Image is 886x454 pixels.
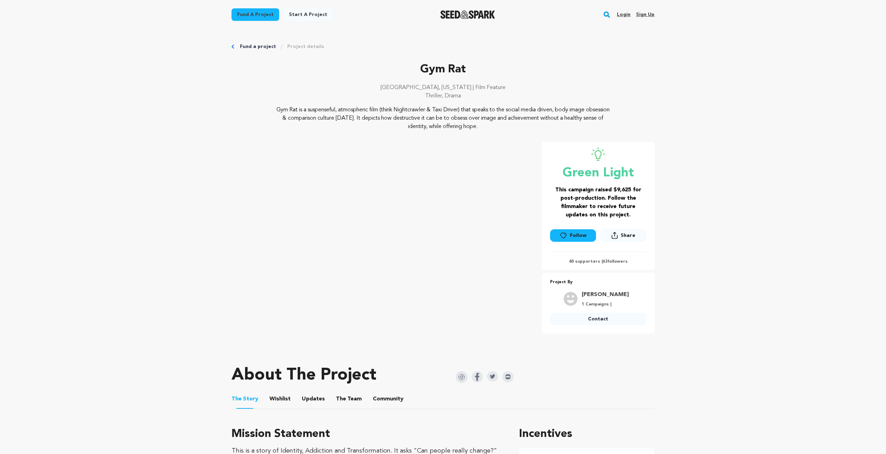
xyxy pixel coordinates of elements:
a: Fund a project [240,43,276,50]
h3: Mission Statement [232,426,503,443]
p: Thriller, Drama [232,92,655,100]
span: Share [600,229,646,245]
p: Green Light [550,166,646,180]
a: Sign up [636,9,654,20]
p: Gym Rat is a suspenseful, atmospheric film (think Nightcrawler & Taxi Driver) that speaks to the ... [274,106,612,131]
p: 40 supporters | followers [550,259,646,264]
h1: About The Project [232,367,376,384]
p: 1 Campaigns | [582,302,629,307]
p: [GEOGRAPHIC_DATA], [US_STATE] | Film Feature [232,83,655,92]
img: Seed&Spark IMDB Icon [502,371,513,382]
img: Seed&Spark Logo Dark Mode [440,10,495,19]
a: Contact [550,313,646,325]
img: Seed&Spark Instagram Icon [456,371,468,383]
img: Seed&Spark Twitter Icon [487,371,498,382]
span: 63 [603,260,607,264]
h1: Incentives [519,426,654,443]
a: Fund a project [232,8,279,21]
a: Seed&Spark Homepage [440,10,495,19]
button: Share [600,229,646,242]
a: Follow [550,229,596,242]
p: Project By [550,278,646,286]
span: The [336,395,346,403]
a: Goto Josh Murray profile [582,290,629,299]
span: Share [621,232,635,239]
span: Updates [302,395,325,403]
p: Gym Rat [232,61,655,78]
span: Team [336,395,362,403]
span: Story [232,395,258,403]
a: Project details [287,43,324,50]
a: Start a project [283,8,333,21]
div: Breadcrumb [232,43,655,50]
span: Community [373,395,403,403]
img: Seed&Spark Facebook Icon [472,371,483,382]
a: Login [617,9,630,20]
span: Wishlist [269,395,291,403]
img: user.png [564,292,578,306]
span: The [232,395,242,403]
h3: This campaign raised $9,625 for post-production. Follow the filmmaker to receive future updates o... [550,186,646,219]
